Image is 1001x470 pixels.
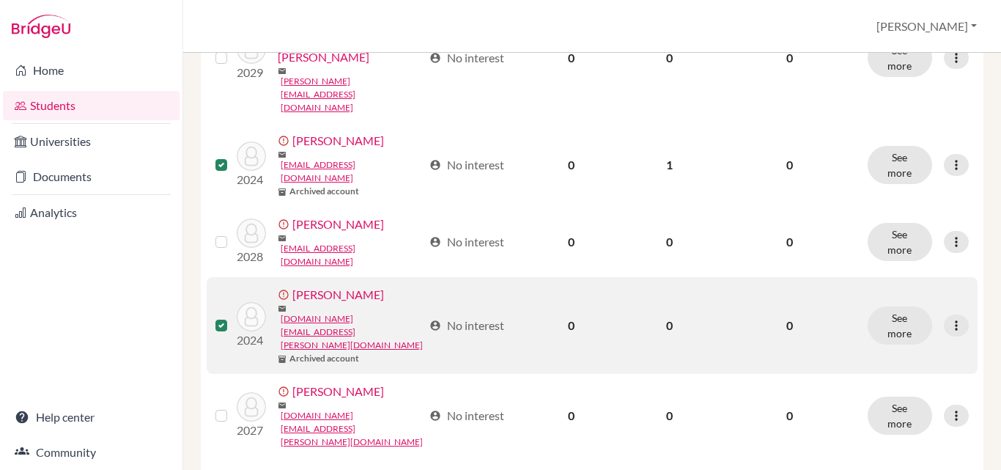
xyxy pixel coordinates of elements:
a: [PERSON_NAME] [292,383,384,400]
a: Help center [3,403,180,432]
p: 0 [729,407,850,425]
span: mail [278,401,287,410]
a: [DOMAIN_NAME][EMAIL_ADDRESS][PERSON_NAME][DOMAIN_NAME] [281,312,423,352]
p: 0 [729,49,850,67]
span: error_outline [278,386,292,397]
td: 0 [619,374,720,458]
button: See more [868,306,932,345]
a: [PERSON_NAME][EMAIL_ADDRESS][DOMAIN_NAME] [281,75,423,114]
p: 0 [729,233,850,251]
span: account_circle [429,236,441,248]
div: No interest [429,49,504,67]
span: mail [278,67,287,76]
button: See more [868,39,932,77]
a: Documents [3,162,180,191]
td: 0 [523,123,619,207]
td: 0 [523,277,619,374]
p: 2024 [237,331,266,349]
a: [PERSON_NAME] [292,132,384,150]
a: [DOMAIN_NAME][EMAIL_ADDRESS][PERSON_NAME][DOMAIN_NAME] [281,409,423,449]
td: 1 [619,123,720,207]
span: inventory_2 [278,355,287,364]
p: 2027 [237,422,266,439]
a: Students [3,91,180,120]
div: No interest [429,156,504,174]
td: 0 [619,277,720,374]
span: error_outline [278,219,292,230]
div: No interest [429,317,504,334]
button: See more [868,146,932,184]
span: mail [278,304,287,313]
button: [PERSON_NAME] [870,12,983,40]
span: mail [278,150,287,159]
span: account_circle [429,320,441,331]
div: No interest [429,407,504,425]
p: 2024 [237,171,266,188]
a: Analytics [3,198,180,227]
div: No interest [429,233,504,251]
button: See more [868,397,932,435]
span: inventory_2 [278,188,287,197]
a: Community [3,438,180,467]
a: [PERSON_NAME] [292,216,384,233]
a: Home [3,56,180,85]
img: Kim, JinHo [237,392,266,422]
span: error_outline [278,135,292,147]
p: 0 [729,317,850,334]
a: [EMAIL_ADDRESS][DOMAIN_NAME] [281,158,423,185]
a: [EMAIL_ADDRESS][DOMAIN_NAME] [281,242,423,268]
img: Kim, Dahee [237,302,266,331]
span: mail [278,234,287,243]
p: 2029 [237,64,266,81]
span: account_circle [429,410,441,422]
span: account_circle [429,159,441,171]
img: Bridge-U [12,15,70,38]
p: 0 [729,156,850,174]
td: 0 [523,207,619,277]
b: Archived account [289,185,359,198]
b: Archived account [289,352,359,365]
span: account_circle [429,52,441,64]
a: Universities [3,127,180,156]
button: See more [868,223,932,261]
td: 0 [619,207,720,277]
a: [PERSON_NAME] [292,286,384,304]
p: 2028 [237,248,266,265]
img: Kaleli, Demir [237,219,266,248]
img: Harris, David [237,142,266,171]
span: error_outline [278,289,292,301]
td: 0 [523,374,619,458]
